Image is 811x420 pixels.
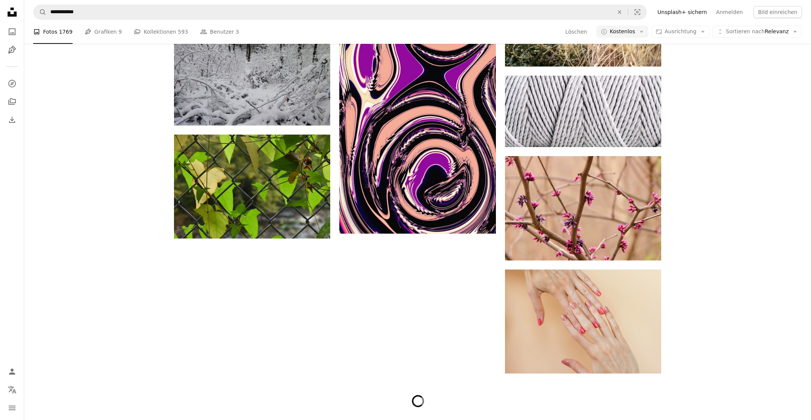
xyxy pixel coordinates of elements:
[236,28,239,36] span: 3
[5,94,20,109] a: Kollektionen
[200,20,239,44] a: Benutzer 3
[505,108,661,115] a: Weißes und graues Seil in Nahaufnahme
[5,400,20,415] button: Menü
[5,76,20,91] a: Entdecken
[134,20,188,44] a: Kollektionen 593
[33,5,647,20] form: Finden Sie Bildmaterial auf der ganzen Webseite
[665,28,696,34] span: Ausrichtung
[628,5,646,19] button: Visuelle Suche
[5,5,20,21] a: Startseite — Unsplash
[5,24,20,39] a: Fotos
[5,112,20,127] a: Bisherige Downloads
[505,76,661,147] img: Weißes und graues Seil in Nahaufnahme
[505,270,661,374] img: Die Hände einer Frau mit rosa Maniküre darauf
[611,5,628,19] button: Löschen
[597,26,648,38] button: Kostenlos
[178,28,188,36] span: 593
[174,135,330,239] img: Gelbe Blätter auf grauem Metallzaun
[505,205,661,211] a: ein kleiner Baum mit rosa Blüten in einem Wald
[174,8,330,126] img: ein Haufen Bäume, die mit Schnee bedeckt sind
[5,42,20,57] a: Grafiken
[754,6,802,18] button: Bild einreichen
[726,28,789,36] span: Relevanz
[505,318,661,325] a: Die Hände einer Frau mit rosa Maniküre darauf
[610,28,635,36] span: Kostenlos
[651,26,710,38] button: Ausrichtung
[712,6,747,18] a: Anmelden
[174,64,330,70] a: ein Haufen Bäume, die mit Schnee bedeckt sind
[5,382,20,397] button: Sprache
[653,6,712,18] a: Unsplash+ sichern
[339,91,496,98] a: Abstrakte, wirbelnde Formen in leuchtenden Farben.
[118,28,122,36] span: 9
[85,20,122,44] a: Grafiken 9
[174,183,330,190] a: Gelbe Blätter auf grauem Metallzaun
[713,26,802,38] button: Sortieren nachRelevanz
[726,28,765,34] span: Sortieren nach
[5,364,20,379] a: Anmelden / Registrieren
[34,5,47,19] button: Unsplash suchen
[505,156,661,260] img: ein kleiner Baum mit rosa Blüten in einem Wald
[565,26,587,38] button: Löschen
